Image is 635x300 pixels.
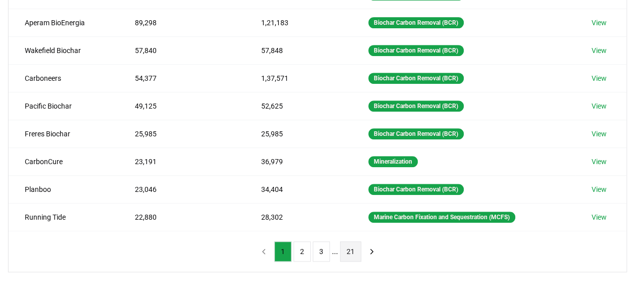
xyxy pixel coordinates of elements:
li: ... [332,245,338,258]
button: 21 [340,241,361,262]
div: Biochar Carbon Removal (BCR) [368,184,464,195]
a: View [591,129,606,139]
button: 3 [313,241,330,262]
a: View [591,212,606,222]
td: Freres Biochar [9,120,119,147]
div: Biochar Carbon Removal (BCR) [368,45,464,56]
td: 36,979 [245,147,352,175]
a: View [591,101,606,111]
td: Pacific Biochar [9,92,119,120]
td: Carboneers [9,64,119,92]
a: View [591,184,606,194]
td: 22,880 [119,203,245,231]
button: next page [363,241,380,262]
td: 54,377 [119,64,245,92]
td: 1,37,571 [245,64,352,92]
button: 2 [294,241,311,262]
a: View [591,45,606,56]
td: 57,840 [119,36,245,64]
td: 25,985 [245,120,352,147]
td: Planboo [9,175,119,203]
a: View [591,73,606,83]
div: Biochar Carbon Removal (BCR) [368,128,464,139]
td: 89,298 [119,9,245,36]
a: View [591,157,606,167]
div: Mineralization [368,156,418,167]
td: 34,404 [245,175,352,203]
td: Running Tide [9,203,119,231]
td: CarbonCure [9,147,119,175]
a: View [591,18,606,28]
div: Biochar Carbon Removal (BCR) [368,73,464,84]
div: Biochar Carbon Removal (BCR) [368,17,464,28]
td: 28,302 [245,203,352,231]
td: 57,848 [245,36,352,64]
div: Biochar Carbon Removal (BCR) [368,101,464,112]
td: 23,046 [119,175,245,203]
td: 1,21,183 [245,9,352,36]
td: 25,985 [119,120,245,147]
td: 23,191 [119,147,245,175]
td: 52,625 [245,92,352,120]
button: 1 [274,241,291,262]
td: Aperam BioEnergia [9,9,119,36]
td: Wakefield Biochar [9,36,119,64]
div: Marine Carbon Fixation and Sequestration (MCFS) [368,212,515,223]
td: 49,125 [119,92,245,120]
